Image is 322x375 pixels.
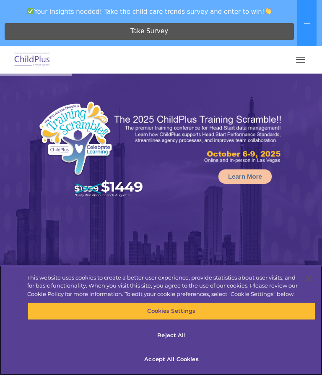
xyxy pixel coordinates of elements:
[28,302,315,320] button: Cookies Settings
[27,274,299,298] div: This website uses cookies to create a better user experience, provide statistics about user visit...
[299,269,318,288] button: Close
[13,50,52,70] img: ChildPlus by Procare Solutions
[27,8,34,14] img: ✅
[130,24,168,39] span: Take Survey
[5,23,294,40] a: Take Survey
[28,351,315,368] button: Accept All Cookies
[28,327,315,344] button: Reject All
[265,8,271,14] img: 👏
[218,169,272,184] a: Learn More
[3,3,296,20] span: Your insights needed! Take the child care trends survey and enter to win!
